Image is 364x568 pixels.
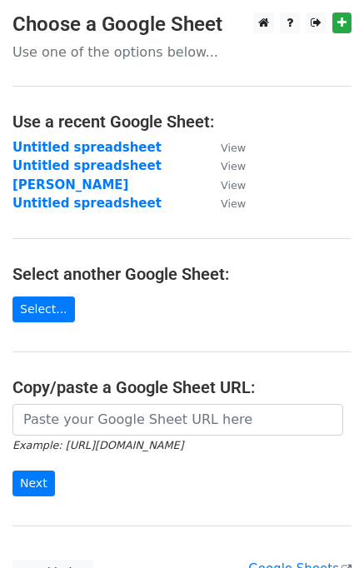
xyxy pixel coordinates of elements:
[221,142,246,154] small: View
[204,196,246,211] a: View
[12,404,343,436] input: Paste your Google Sheet URL here
[12,140,162,155] a: Untitled spreadsheet
[12,296,75,322] a: Select...
[12,471,55,496] input: Next
[12,12,352,37] h3: Choose a Google Sheet
[12,377,352,397] h4: Copy/paste a Google Sheet URL:
[221,160,246,172] small: View
[12,43,352,61] p: Use one of the options below...
[221,179,246,192] small: View
[204,158,246,173] a: View
[221,197,246,210] small: View
[12,439,183,451] small: Example: [URL][DOMAIN_NAME]
[204,177,246,192] a: View
[12,196,162,211] a: Untitled spreadsheet
[12,264,352,284] h4: Select another Google Sheet:
[204,140,246,155] a: View
[12,177,128,192] a: [PERSON_NAME]
[12,158,162,173] a: Untitled spreadsheet
[12,112,352,132] h4: Use a recent Google Sheet:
